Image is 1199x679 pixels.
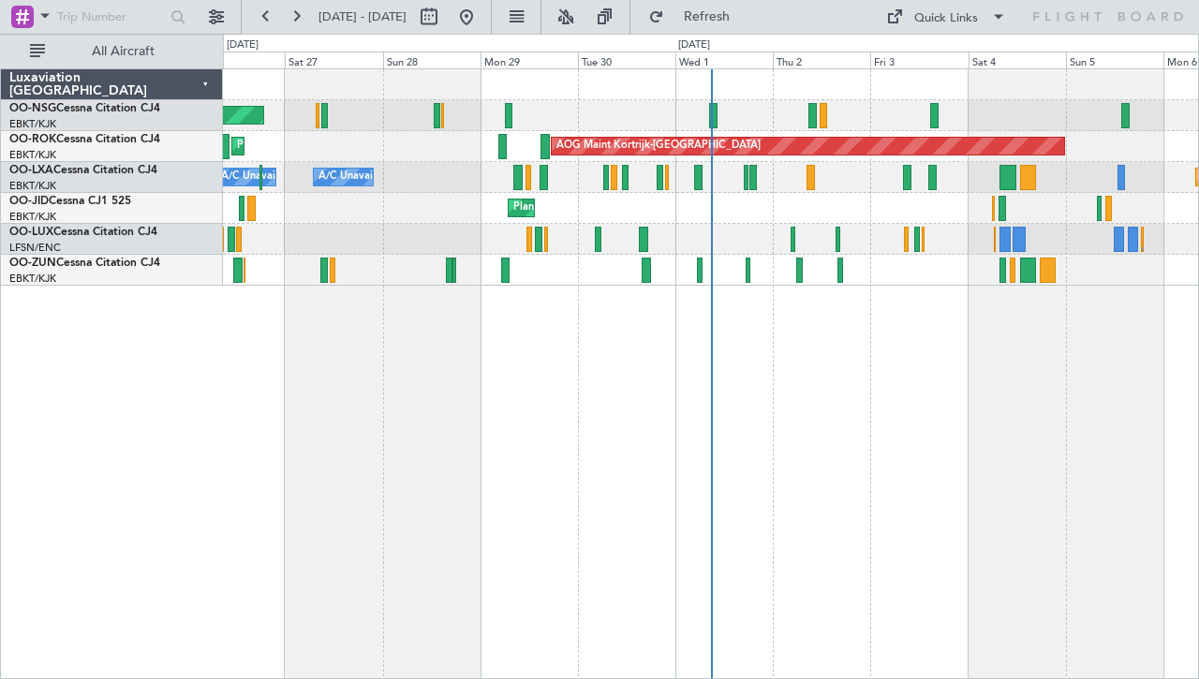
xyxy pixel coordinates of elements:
[678,37,710,53] div: [DATE]
[285,52,382,68] div: Sat 27
[9,258,160,269] a: OO-ZUNCessna Citation CJ4
[9,196,131,207] a: OO-JIDCessna CJ1 525
[227,37,259,53] div: [DATE]
[9,117,56,131] a: EBKT/KJK
[877,2,1015,32] button: Quick Links
[9,272,56,286] a: EBKT/KJK
[9,179,56,193] a: EBKT/KJK
[187,52,285,68] div: Fri 26
[9,134,160,145] a: OO-ROKCessna Citation CJ4
[1066,52,1163,68] div: Sun 5
[513,194,732,222] div: Planned Maint Kortrijk-[GEOGRAPHIC_DATA]
[21,37,203,66] button: All Aircraft
[9,196,49,207] span: OO-JID
[9,134,56,145] span: OO-ROK
[640,2,752,32] button: Refresh
[578,52,675,68] div: Tue 30
[9,210,56,224] a: EBKT/KJK
[383,52,481,68] div: Sun 28
[668,10,747,23] span: Refresh
[481,52,578,68] div: Mon 29
[318,163,396,191] div: A/C Unavailable
[9,148,56,162] a: EBKT/KJK
[675,52,773,68] div: Wed 1
[870,52,968,68] div: Fri 3
[9,165,157,176] a: OO-LXACessna Citation CJ4
[9,103,56,114] span: OO-NSG
[914,9,978,28] div: Quick Links
[318,8,407,25] span: [DATE] - [DATE]
[9,227,53,238] span: OO-LUX
[9,165,53,176] span: OO-LXA
[556,132,761,160] div: AOG Maint Kortrijk-[GEOGRAPHIC_DATA]
[9,227,157,238] a: OO-LUXCessna Citation CJ4
[773,52,870,68] div: Thu 2
[9,103,160,114] a: OO-NSGCessna Citation CJ4
[9,241,61,255] a: LFSN/ENC
[9,258,56,269] span: OO-ZUN
[57,3,165,31] input: Trip Number
[969,52,1066,68] div: Sat 4
[49,45,198,58] span: All Aircraft
[237,132,455,160] div: Planned Maint Kortrijk-[GEOGRAPHIC_DATA]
